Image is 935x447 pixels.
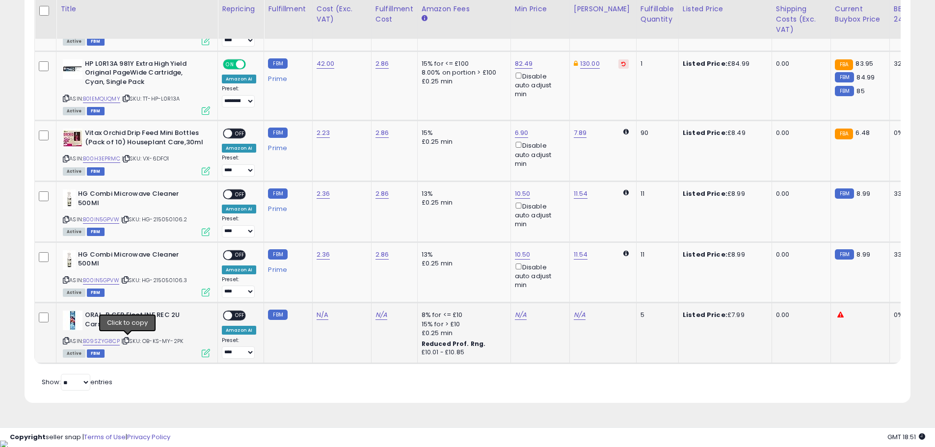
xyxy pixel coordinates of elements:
div: Disable auto adjust min [515,262,562,290]
a: 10.50 [515,250,531,260]
a: N/A [574,310,586,320]
div: seller snap | | [10,433,170,442]
div: £0.25 min [422,259,503,268]
div: Title [60,4,214,14]
span: OFF [232,312,248,320]
span: OFF [232,190,248,199]
div: 8.00% on portion > £100 [422,68,503,77]
span: ON [224,60,236,68]
div: £8.99 [683,189,764,198]
div: Preset: [222,155,256,177]
a: B00H3EPRMC [83,155,120,163]
span: 83.95 [855,59,873,68]
a: 2.86 [375,189,389,199]
div: Current Buybox Price [835,4,885,25]
b: HP L0R13A 981Y Extra High Yield Original PageWide Cartridge, Cyan, Single Pack [85,59,204,89]
span: FBM [87,349,105,358]
div: Amazon Fees [422,4,507,14]
b: ORAL-B CEP Elect INF REC 2U Cars/MI [85,311,204,331]
small: FBM [835,86,854,96]
div: Disable auto adjust min [515,71,562,99]
div: 15% for <= £100 [422,59,503,68]
div: 13% [422,189,503,198]
span: FBM [87,228,105,236]
small: FBA [835,59,853,70]
div: £8.49 [683,129,764,137]
div: Shipping Costs (Exc. VAT) [776,4,827,35]
span: | SKU: OB-KS-MY-2PK [121,337,183,345]
small: Amazon Fees. [422,14,427,23]
b: Listed Price: [683,128,727,137]
div: 0.00 [776,59,823,68]
span: | SKU: HG-215050106.2 [121,215,187,223]
div: ASIN: [63,311,210,356]
a: N/A [317,310,328,320]
div: £8.99 [683,250,764,259]
a: B09SZYG8CP [83,337,120,345]
div: £10.01 - £10.85 [422,348,503,357]
div: 90 [641,129,671,137]
div: Preset: [222,337,256,359]
span: All listings currently available for purchase on Amazon [63,167,85,176]
span: 8.99 [856,189,870,198]
div: 0.00 [776,311,823,319]
img: 31YsUjaX2jL._SL40_.jpg [63,250,76,270]
small: FBM [268,128,287,138]
a: 6.90 [515,128,529,138]
span: | SKU: VX-6DFO1 [122,155,169,162]
a: N/A [515,310,527,320]
div: Prime [268,71,304,83]
a: 2.36 [317,250,330,260]
b: Listed Price: [683,59,727,68]
small: FBM [268,188,287,199]
span: All listings currently available for purchase on Amazon [63,228,85,236]
div: £7.99 [683,311,764,319]
a: 7.89 [574,128,587,138]
span: All listings currently available for purchase on Amazon [63,107,85,115]
span: 6.48 [855,128,870,137]
a: 2.86 [375,128,389,138]
div: ASIN: [63,59,210,114]
span: | SKU: HG-215050106.3 [121,276,187,284]
div: Preset: [222,276,256,298]
b: Listed Price: [683,189,727,198]
div: ASIN: [63,129,210,174]
div: Disable auto adjust min [515,201,562,229]
div: 1 [641,59,671,68]
span: Show: entries [42,377,112,387]
div: Amazon AI [222,265,256,274]
span: All listings currently available for purchase on Amazon [63,349,85,358]
span: | SKU: TT-HP-L0R13A [122,95,180,103]
a: Terms of Use [84,432,126,442]
div: 5 [641,311,671,319]
div: ASIN: [63,250,210,296]
a: B00IN5GPVW [83,215,119,224]
div: Prime [268,262,304,274]
span: OFF [244,60,260,68]
div: Amazon AI [222,205,256,213]
div: 15% [422,129,503,137]
span: OFF [232,251,248,259]
span: FBM [87,289,105,297]
b: HG Combi Microwave Cleaner 500Ml [78,250,197,271]
span: All listings currently available for purchase on Amazon [63,289,85,297]
div: Preset: [222,215,256,237]
a: 82.49 [515,59,533,69]
b: Listed Price: [683,250,727,259]
small: FBM [835,249,854,260]
div: [PERSON_NAME] [574,4,632,14]
a: B00IN5GPVW [83,276,119,285]
div: 0% [894,129,926,137]
div: £84.99 [683,59,764,68]
div: 8% for <= £10 [422,311,503,319]
b: Vitax Orchid Drip Feed Mini Bottles (Pack of 10) Houseplant Care,30ml [85,129,204,149]
a: Privacy Policy [127,432,170,442]
a: 2.36 [317,189,330,199]
div: Min Price [515,4,565,14]
div: £0.25 min [422,329,503,338]
img: 31YsUjaX2jL._SL40_.jpg [63,189,76,209]
a: 10.50 [515,189,531,199]
a: 11.54 [574,250,588,260]
div: Amazon AI [222,144,256,153]
div: Amazon AI [222,326,256,335]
